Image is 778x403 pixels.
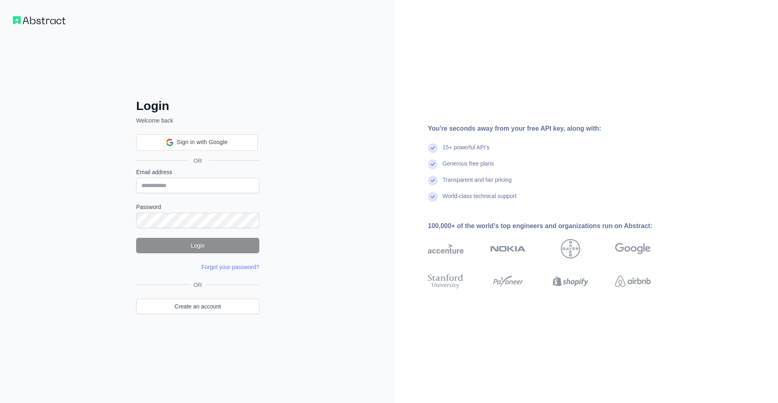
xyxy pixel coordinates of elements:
img: nokia [490,239,526,259]
img: accenture [428,239,464,259]
img: check mark [428,143,438,153]
img: check mark [428,176,438,185]
img: check mark [428,159,438,169]
a: Forgot your password? [201,264,259,270]
div: World-class technical support [442,192,517,208]
img: shopify [553,272,588,290]
div: You're seconds away from your free API key, along with: [428,124,677,134]
a: Create an account [136,299,259,314]
label: Password [136,203,259,211]
div: Transparent and fair pricing [442,176,512,192]
div: Sign in with Google [136,134,258,151]
span: OR [190,281,205,289]
span: OR [187,157,209,165]
label: Email address [136,168,259,176]
h2: Login [136,99,259,113]
p: Welcome back [136,116,259,125]
button: Login [136,238,259,253]
img: airbnb [615,272,651,290]
img: payoneer [490,272,526,290]
div: 100,000+ of the world's top engineers and organizations run on Abstract: [428,221,677,231]
img: check mark [428,192,438,202]
img: Workflow [13,16,66,24]
span: Sign in with Google [177,138,227,147]
img: stanford university [428,272,464,290]
img: google [615,239,651,259]
img: bayer [561,239,580,259]
div: Generous free plans [442,159,494,176]
div: 15+ powerful API's [442,143,489,159]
